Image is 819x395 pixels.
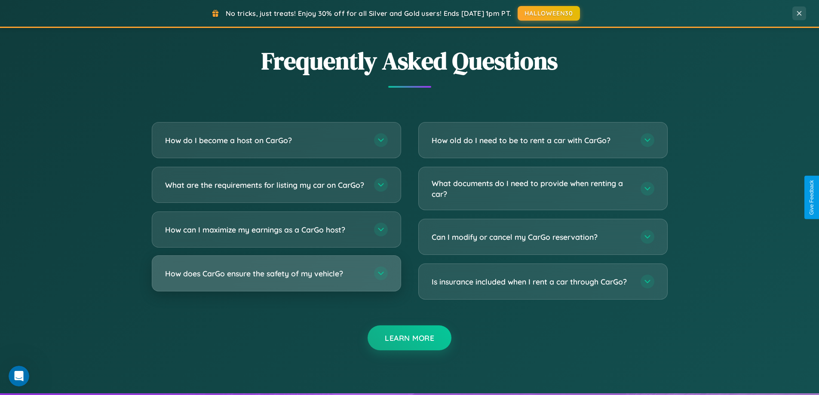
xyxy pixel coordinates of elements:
h3: How does CarGo ensure the safety of my vehicle? [165,268,365,279]
h2: Frequently Asked Questions [152,44,668,77]
iframe: Intercom live chat [9,366,29,386]
div: Give Feedback [809,180,815,215]
button: HALLOWEEN30 [518,6,580,21]
button: Learn More [368,325,451,350]
h3: How can I maximize my earnings as a CarGo host? [165,224,365,235]
h3: What are the requirements for listing my car on CarGo? [165,180,365,190]
h3: How do I become a host on CarGo? [165,135,365,146]
h3: Can I modify or cancel my CarGo reservation? [432,232,632,242]
h3: What documents do I need to provide when renting a car? [432,178,632,199]
h3: How old do I need to be to rent a car with CarGo? [432,135,632,146]
h3: Is insurance included when I rent a car through CarGo? [432,276,632,287]
span: No tricks, just treats! Enjoy 30% off for all Silver and Gold users! Ends [DATE] 1pm PT. [226,9,511,18]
